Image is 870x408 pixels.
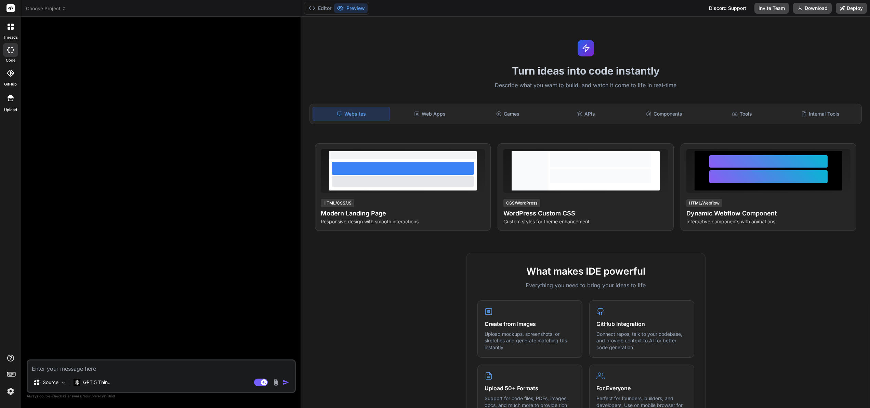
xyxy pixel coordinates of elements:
[321,209,485,218] h4: Modern Landing Page
[705,3,750,14] div: Discord Support
[321,199,354,207] div: HTML/CSS/JS
[596,384,687,392] h4: For Everyone
[782,107,859,121] div: Internal Tools
[477,281,694,289] p: Everything you need to bring your ideas to life
[704,107,780,121] div: Tools
[686,218,851,225] p: Interactive components with animations
[391,107,468,121] div: Web Apps
[485,331,575,351] p: Upload mockups, screenshots, or sketches and generate matching UIs instantly
[485,384,575,392] h4: Upload 50+ Formats
[321,218,485,225] p: Responsive design with smooth interactions
[92,394,104,398] span: privacy
[626,107,702,121] div: Components
[485,320,575,328] h4: Create from Images
[477,264,694,278] h2: What makes IDE powerful
[793,3,832,14] button: Download
[282,379,289,386] img: icon
[686,199,722,207] div: HTML/Webflow
[754,3,789,14] button: Invite Team
[272,379,280,386] img: attachment
[3,35,18,40] label: threads
[548,107,624,121] div: APIs
[83,379,110,386] p: GPT 5 Thin..
[306,3,334,13] button: Editor
[4,81,17,87] label: GitHub
[686,209,851,218] h4: Dynamic Webflow Component
[836,3,867,14] button: Deploy
[305,65,866,77] h1: Turn ideas into code instantly
[26,5,67,12] span: Choose Project
[27,393,296,399] p: Always double-check its answers. Your in Bind
[61,380,66,385] img: Pick Models
[313,107,390,121] div: Websites
[596,320,687,328] h4: GitHub Integration
[503,209,668,218] h4: WordPress Custom CSS
[305,81,866,90] p: Describe what you want to build, and watch it come to life in real-time
[503,199,540,207] div: CSS/WordPress
[503,218,668,225] p: Custom styles for theme enhancement
[6,57,15,63] label: code
[334,3,368,13] button: Preview
[4,107,17,113] label: Upload
[5,385,16,397] img: settings
[596,331,687,351] p: Connect repos, talk to your codebase, and provide context to AI for better code generation
[43,379,58,386] p: Source
[470,107,546,121] div: Games
[74,379,80,385] img: GPT 5 Thinking High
